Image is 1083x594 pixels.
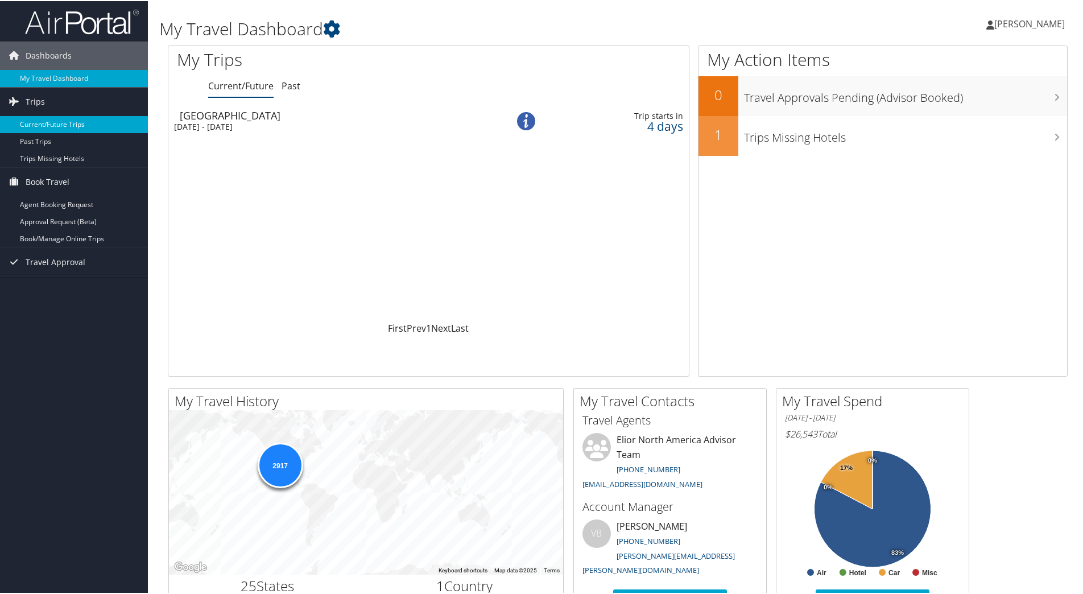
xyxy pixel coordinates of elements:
h1: My Travel Dashboard [159,16,771,40]
a: [PHONE_NUMBER] [617,463,680,473]
a: [PHONE_NUMBER] [617,535,680,545]
tspan: 17% [840,464,853,471]
a: 1Trips Missing Hotels [698,115,1067,155]
tspan: 0% [868,456,877,463]
text: Air [817,568,826,576]
a: Prev [407,321,426,333]
span: 1 [436,575,444,594]
div: 4 days [569,120,683,130]
h3: Account Manager [582,498,758,514]
h2: My Travel Contacts [580,390,766,410]
span: Trips [26,86,45,115]
img: alert-flat-solid-info.png [517,111,535,129]
h6: [DATE] - [DATE] [785,411,960,422]
h3: Trips Missing Hotels [744,123,1067,145]
tspan: 0% [824,483,833,490]
span: [PERSON_NAME] [994,16,1065,29]
a: 0Travel Approvals Pending (Advisor Booked) [698,75,1067,115]
button: Keyboard shortcuts [439,566,487,574]
li: Elior North America Advisor Team [577,432,763,493]
text: Car [888,568,900,576]
a: 1 [426,321,431,333]
a: [PERSON_NAME][EMAIL_ADDRESS][PERSON_NAME][DOMAIN_NAME] [582,550,735,575]
span: $26,543 [785,427,817,439]
div: 2917 [257,442,303,487]
div: [DATE] - [DATE] [174,121,477,131]
text: Hotel [849,568,866,576]
div: VB [582,518,611,547]
h1: My Trips [177,47,464,71]
div: Trip starts in [569,110,683,120]
h3: Travel Approvals Pending (Advisor Booked) [744,83,1067,105]
a: Current/Future [208,79,274,91]
span: Travel Approval [26,247,85,275]
h2: My Travel History [175,390,563,410]
h2: My Travel Spend [782,390,969,410]
span: Dashboards [26,40,72,69]
a: [PERSON_NAME] [986,6,1076,40]
li: [PERSON_NAME] [577,518,763,579]
h3: Travel Agents [582,411,758,427]
span: 25 [241,575,257,594]
h2: 1 [698,124,738,143]
h6: Total [785,427,960,439]
a: Terms (opens in new tab) [544,566,560,572]
span: Book Travel [26,167,69,195]
tspan: 83% [891,548,904,555]
h2: 0 [698,84,738,104]
text: Misc [922,568,937,576]
a: First [388,321,407,333]
div: [GEOGRAPHIC_DATA] [180,109,483,119]
span: Map data ©2025 [494,566,537,572]
a: Past [282,79,300,91]
h1: My Action Items [698,47,1067,71]
a: Open this area in Google Maps (opens a new window) [172,559,209,574]
a: Last [451,321,469,333]
img: Google [172,559,209,574]
img: airportal-logo.png [25,7,139,34]
a: Next [431,321,451,333]
a: [EMAIL_ADDRESS][DOMAIN_NAME] [582,478,702,488]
